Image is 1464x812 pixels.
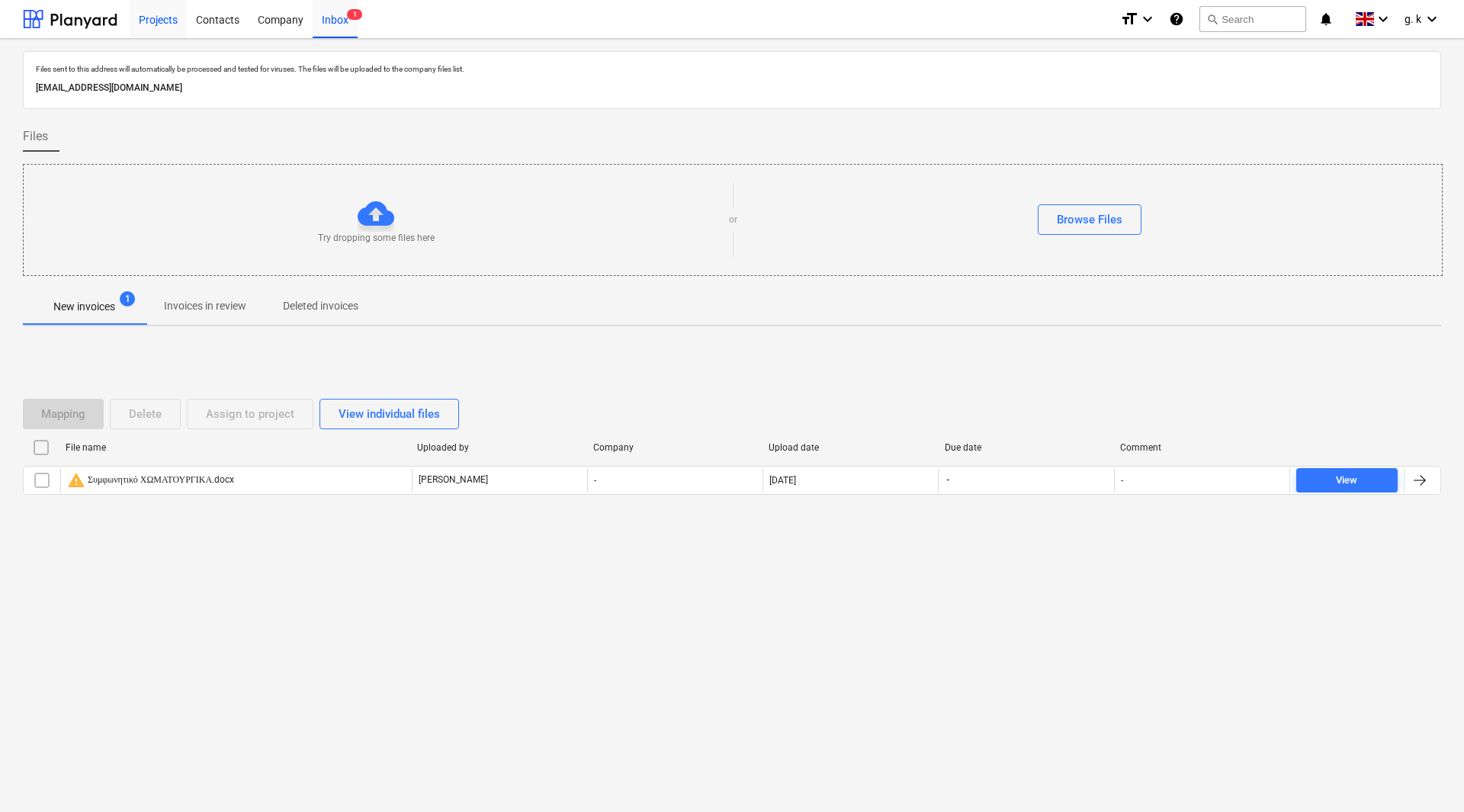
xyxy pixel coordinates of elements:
[1318,10,1334,28] i: notifications
[66,442,405,453] div: File name
[1423,10,1441,28] i: keyboard_arrow_down
[587,468,762,493] div: -
[1169,10,1184,28] i: Knowledge base
[769,442,933,453] div: Upload date
[1121,475,1123,486] div: -
[1038,204,1141,235] button: Browse Files
[36,64,1428,74] p: Files sent to this address will automatically be processed and tested for viruses. The files will...
[729,213,737,226] p: or
[23,127,48,146] span: Files
[120,291,135,307] span: 1
[1296,468,1398,493] button: View
[1120,442,1284,453] div: Comment
[67,471,85,489] span: warning
[1336,472,1357,489] div: View
[1057,210,1122,229] div: Browse Files
[593,442,757,453] div: Company
[769,475,796,486] div: [DATE]
[347,9,362,20] span: 1
[53,299,115,315] p: New invoices
[283,298,358,314] p: Deleted invoices
[1138,10,1157,28] i: keyboard_arrow_down
[164,298,246,314] p: Invoices in review
[318,232,435,245] p: Try dropping some files here
[1388,739,1464,812] iframe: Chat Widget
[1405,13,1421,25] span: g. k
[23,164,1443,276] div: Try dropping some files hereorBrowse Files
[1374,10,1392,28] i: keyboard_arrow_down
[319,399,459,429] button: View individual files
[1199,6,1306,32] button: Search
[67,471,234,489] div: Συμφωνητικό ΧΩΜΑΤΟΥΡΓΙΚΑ.docx
[339,404,440,424] div: View individual files
[36,80,1428,96] p: [EMAIL_ADDRESS][DOMAIN_NAME]
[945,442,1109,453] div: Due date
[1120,10,1138,28] i: format_size
[417,442,581,453] div: Uploaded by
[419,473,488,486] p: [PERSON_NAME]
[945,473,951,486] span: -
[1206,13,1218,25] span: search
